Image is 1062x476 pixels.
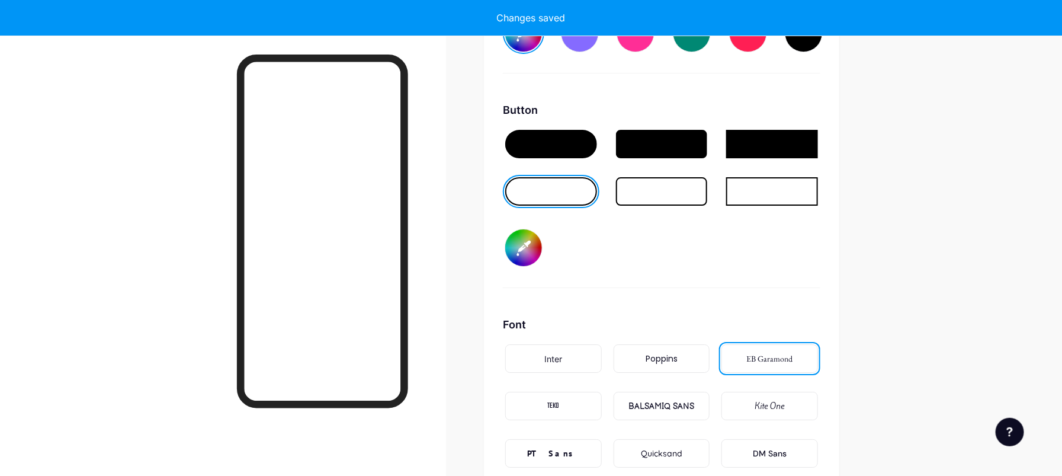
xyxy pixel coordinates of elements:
[544,353,562,365] div: Inter
[641,448,682,460] div: Quicksand
[629,400,695,413] div: BALSAMIQ SANS
[646,353,678,365] div: Poppins
[503,317,820,333] div: Font
[503,102,820,118] div: Button
[755,400,785,413] div: Kite One
[497,11,566,25] div: Changes saved
[527,448,579,460] div: PT Sans
[753,448,787,460] div: DM Sans
[747,353,793,365] div: EB Garamond
[547,400,559,413] div: TEKO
